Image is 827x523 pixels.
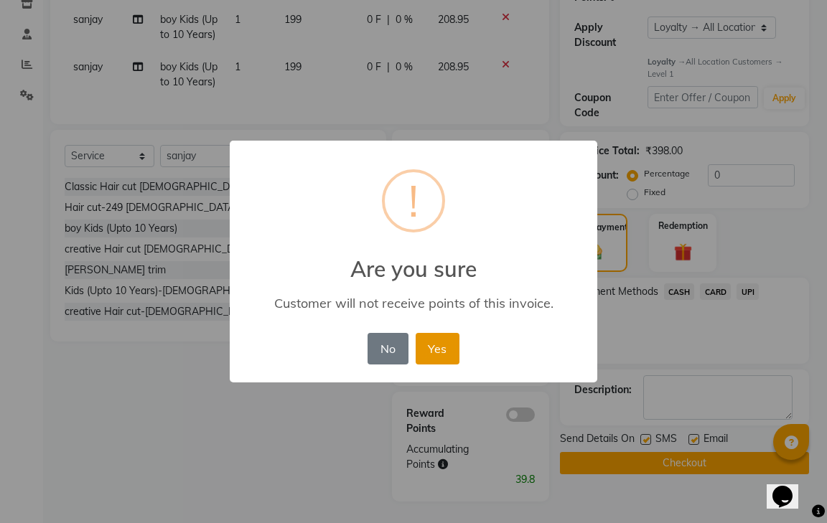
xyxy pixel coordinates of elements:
iframe: chat widget [767,466,813,509]
div: Customer will not receive points of this invoice. [251,295,576,311]
button: No [368,333,408,364]
div: ! [408,172,419,230]
button: Yes [416,333,459,364]
h2: Are you sure [230,239,597,282]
